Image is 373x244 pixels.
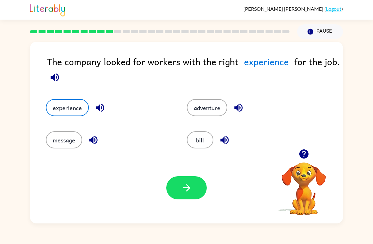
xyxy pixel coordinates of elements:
div: The company looked for workers with the right for the job. [47,54,343,86]
button: experience [46,99,89,116]
span: [PERSON_NAME] [PERSON_NAME] [243,6,324,12]
button: bill [187,131,213,148]
button: adventure [187,99,227,116]
button: message [46,131,82,148]
video: Your browser must support playing .mp4 files to use Literably. Please try using another browser. [272,153,335,216]
a: Logout [326,6,341,12]
div: ( ) [243,6,343,12]
span: experience [241,54,292,69]
button: Pause [297,24,343,39]
img: Literably [30,3,65,16]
